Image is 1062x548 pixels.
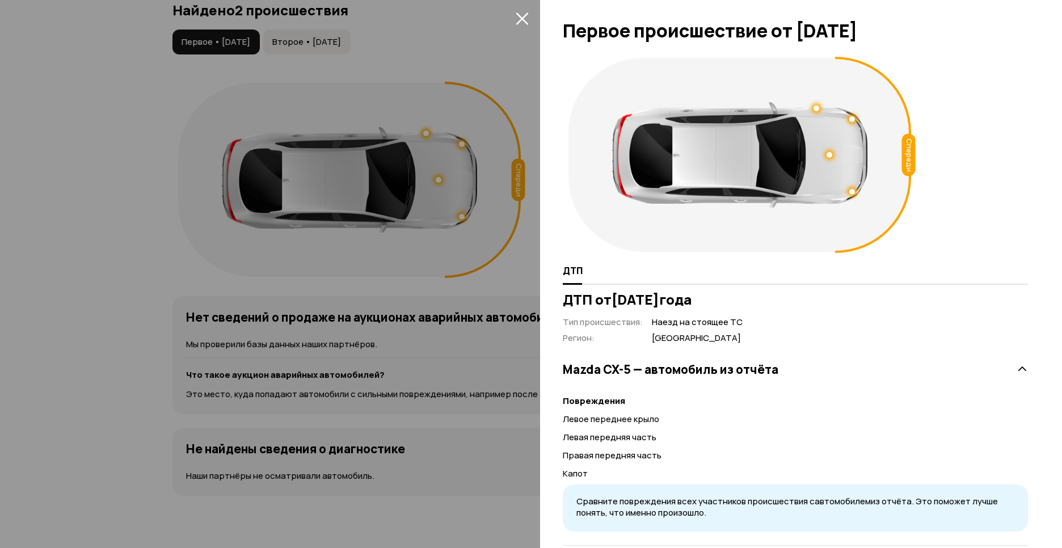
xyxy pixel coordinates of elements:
[563,316,643,328] span: Тип происшествия :
[652,317,743,328] span: Наезд на стоящее ТС
[652,332,743,344] span: [GEOGRAPHIC_DATA]
[576,495,998,519] span: Сравните повреждения всех участников происшествия с автомобилем из отчёта. Это поможет лучше поня...
[563,332,595,344] span: Регион :
[563,431,1028,444] p: Левая передняя часть
[513,9,531,27] button: закрыть
[563,265,583,276] span: ДТП
[902,134,916,176] div: Спереди
[563,292,1028,307] h3: ДТП от [DATE] года
[563,362,778,377] h3: Mazda CX-5 — автомобиль из отчёта
[563,395,625,407] strong: Повреждения
[563,413,1028,425] p: Левое переднее крыло
[563,467,1028,480] p: Капот
[563,449,1028,462] p: Правая передняя часть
